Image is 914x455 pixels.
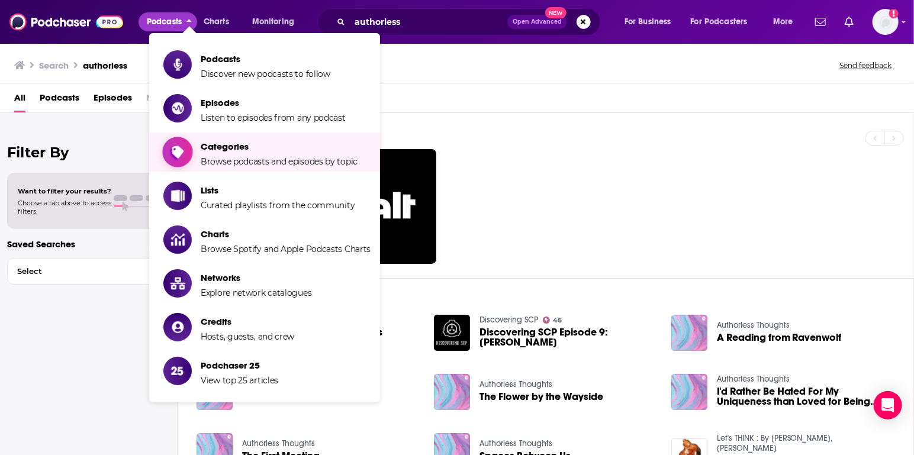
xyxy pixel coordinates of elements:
[874,391,902,419] div: Open Intercom Messenger
[625,14,671,30] span: For Business
[201,97,346,108] span: Episodes
[350,12,507,31] input: Search podcasts, credits, & more...
[840,12,858,32] a: Show notifications dropdown
[14,88,25,112] a: All
[810,12,831,32] a: Show notifications dropdown
[83,60,127,71] h3: authorless
[201,141,358,152] span: Categories
[201,156,358,167] span: Browse podcasts and episodes by topic
[717,433,833,453] a: Let's THINK : By Dr.King, Swami Satyapriya
[773,14,793,30] span: More
[146,88,186,112] span: Networks
[204,14,229,30] span: Charts
[18,187,111,195] span: Want to filter your results?
[873,9,899,35] button: Show profile menu
[201,185,355,196] span: Lists
[513,19,562,25] span: Open Advanced
[717,320,790,330] a: Authorless Thoughts
[434,315,470,351] img: Discovering SCP Episode 9: hee hee
[507,15,567,29] button: Open AdvancedNew
[201,112,346,123] span: Listen to episodes from any podcast
[201,288,311,298] span: Explore network catalogues
[201,244,371,254] span: Browse Spotify and Apple Podcasts Charts
[201,375,278,386] span: View top 25 articles
[201,53,330,64] span: Podcasts
[873,9,899,35] img: User Profile
[201,272,311,283] span: Networks
[7,258,170,285] button: Select
[94,88,132,112] a: Episodes
[671,315,707,351] img: A Reading from Ravenwolf
[479,315,538,325] a: Discovering SCP
[873,9,899,35] span: Logged in as agoldsmithwissman
[545,7,567,18] span: New
[479,379,552,389] a: Authorless Thoughts
[671,374,707,410] img: I'd Rather Be Hated For My Uniqueness than Loved for Being Fake
[147,14,182,30] span: Podcasts
[553,318,562,323] span: 46
[201,331,294,342] span: Hosts, guests, and crew
[479,327,657,347] a: Discovering SCP Episode 9: hee hee
[836,60,895,70] button: Send feedback
[889,9,899,18] svg: Add a profile image
[9,11,123,33] img: Podchaser - Follow, Share and Rate Podcasts
[717,386,894,406] a: I'd Rather Be Hated For My Uniqueness than Loved for Being Fake
[201,200,355,211] span: Curated playlists from the community
[40,88,79,112] a: Podcasts
[683,12,765,31] button: open menu
[479,438,552,448] a: Authorless Thoughts
[201,316,294,327] span: Credits
[717,333,842,343] a: A Reading from Ravenwolf
[543,317,562,324] a: 46
[196,12,236,31] a: Charts
[329,8,612,36] div: Search podcasts, credits, & more...
[201,228,371,240] span: Charts
[252,14,294,30] span: Monitoring
[201,69,330,79] span: Discover new podcasts to follow
[7,144,170,161] h2: Filter By
[39,60,69,71] h3: Search
[201,360,278,371] span: Podchaser 25
[765,12,808,31] button: open menu
[18,199,111,215] span: Choose a tab above to access filters.
[139,12,197,31] button: close menu
[479,327,657,347] span: Discovering SCP Episode 9: [PERSON_NAME]
[691,14,748,30] span: For Podcasters
[242,438,315,448] a: Authorless Thoughts
[244,12,310,31] button: open menu
[717,374,790,384] a: Authorless Thoughts
[616,12,686,31] button: open menu
[7,238,170,250] p: Saved Searches
[8,267,144,275] span: Select
[434,374,470,410] img: The Flower by the Wayside
[479,392,603,402] a: The Flower by the Wayside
